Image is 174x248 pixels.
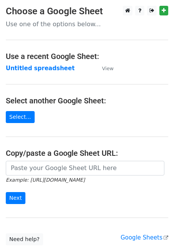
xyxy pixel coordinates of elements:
a: Select... [6,111,35,123]
small: Example: [URL][DOMAIN_NAME] [6,177,85,183]
a: Untitled spreadsheet [6,65,75,72]
h3: Choose a Google Sheet [6,6,168,17]
input: Next [6,192,25,204]
input: Paste your Google Sheet URL here [6,161,164,175]
h4: Select another Google Sheet: [6,96,168,105]
small: View [102,66,114,71]
a: Google Sheets [120,234,168,241]
p: Use one of the options below... [6,20,168,28]
a: View [94,65,114,72]
h4: Copy/paste a Google Sheet URL: [6,148,168,158]
h4: Use a recent Google Sheet: [6,52,168,61]
a: Need help? [6,233,43,245]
